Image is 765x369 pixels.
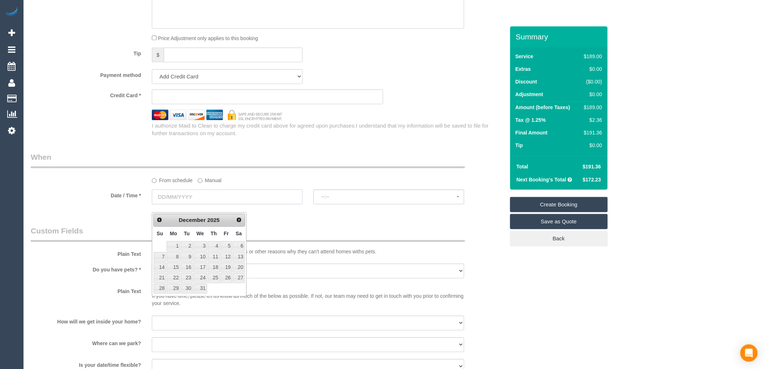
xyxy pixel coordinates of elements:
span: Thursday [211,231,217,236]
legend: When [31,152,465,168]
label: Extras [516,65,531,73]
a: 23 [181,273,192,283]
div: ($0.00) [581,78,602,85]
a: 20 [233,262,245,272]
label: Date / Time * [25,189,146,199]
div: $0.00 [581,65,602,73]
a: 29 [167,284,180,293]
span: Next [236,217,242,223]
label: Credit Card * [25,89,146,99]
div: $191.36 [581,129,602,136]
label: Tax @ 1.25% [516,116,546,124]
a: 18 [208,262,220,272]
a: Prev [154,215,164,225]
h3: Summary [516,33,604,41]
a: 1 [167,241,180,251]
label: Where can we park? [25,337,146,347]
a: 19 [221,262,232,272]
a: 2 [181,241,192,251]
label: Payment method [25,69,146,79]
label: From schedule [152,174,193,184]
a: Save as Quote [510,214,608,229]
strong: Total [517,164,528,170]
a: 8 [167,252,180,262]
label: Plain Text [25,285,146,295]
div: I authorize Maid to Clean to charge my credit card above for agreed upon purchases. [146,122,510,137]
span: Sunday [157,231,163,236]
a: 24 [193,273,207,283]
label: Plain Text [25,248,146,258]
label: Tip [25,47,146,57]
img: Automaid Logo [4,7,19,17]
a: 6 [233,241,245,251]
a: Next [234,215,244,225]
a: 12 [221,252,232,262]
p: If you have time, please let us know as much of the below as possible. If not, our team may need ... [152,285,464,307]
a: 30 [181,284,192,293]
label: Service [516,53,534,60]
label: Discount [516,78,537,85]
img: credit cards [146,110,288,120]
a: 31 [193,284,207,293]
div: $189.00 [581,104,602,111]
input: From schedule [152,178,157,183]
a: 21 [154,273,166,283]
a: Create Booking [510,197,608,212]
iframe: Secure card payment input frame [158,94,377,100]
label: Final Amount [516,129,548,136]
div: $0.00 [581,91,602,98]
label: Adjustment [516,91,543,98]
a: 10 [193,252,207,262]
a: 11 [208,252,220,262]
label: Tip [516,142,523,149]
input: DD/MM/YYYY [152,189,303,204]
label: Do you have pets? * [25,263,146,273]
a: 28 [154,284,166,293]
span: Wednesday [197,231,204,236]
span: Monday [170,231,177,236]
span: $ [152,47,164,62]
span: Saturday [236,231,242,236]
a: 3 [193,241,207,251]
div: $0.00 [581,142,602,149]
a: 13 [233,252,245,262]
label: How will we get inside your home? [25,316,146,325]
label: Is your date/time flexible? [25,359,146,369]
span: --:-- [321,194,457,199]
a: Back [510,231,608,246]
p: Some of our cleaning teams have allergies or other reasons why they can't attend homes withs pets. [152,248,464,255]
span: $172.23 [583,177,601,183]
a: 7 [154,252,166,262]
button: --:-- [313,189,464,204]
a: 4 [208,241,220,251]
a: 17 [193,262,207,272]
a: 26 [221,273,232,283]
a: 16 [181,262,192,272]
span: Tuesday [184,231,190,236]
span: 2025 [207,217,219,223]
label: Manual [198,174,222,184]
span: Price Adjustment only applies to this booking [158,35,258,41]
span: $191.36 [583,164,601,170]
legend: Custom Fields [31,226,465,242]
a: 15 [167,262,180,272]
span: Friday [224,231,229,236]
strong: Next Booking's Total [517,177,567,183]
a: 14 [154,262,166,272]
a: 27 [233,273,245,283]
div: Open Intercom Messenger [740,344,758,362]
a: 9 [181,252,192,262]
a: 25 [208,273,220,283]
label: Amount (before Taxes) [516,104,570,111]
div: $2.36 [581,116,602,124]
a: 22 [167,273,180,283]
span: Prev [157,217,162,223]
span: December [179,217,206,223]
input: Manual [198,178,202,183]
a: 5 [221,241,232,251]
div: $189.00 [581,53,602,60]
